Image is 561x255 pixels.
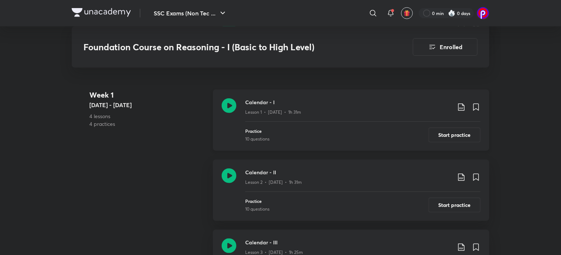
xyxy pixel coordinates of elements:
[83,42,371,52] h3: Foundation Course on Reasoning - I (Basic to High Level)
[149,6,232,21] button: SSC Exams (Non Tec ...
[401,7,413,19] button: avatar
[245,128,269,134] p: Practice
[89,101,207,109] h5: [DATE] - [DATE]
[89,112,207,120] p: 4 lessons
[89,120,207,128] p: 4 practices
[72,8,131,19] a: Company Logo
[245,136,269,142] div: 10 questions
[245,206,269,212] div: 10 questions
[429,128,480,142] button: Start practice
[245,198,269,204] p: Practice
[213,160,489,230] a: Calendar - IILesson 2 • [DATE] • 1h 31mPractice10 questionsStart practice
[245,109,301,116] p: Lesson 1 • [DATE] • 1h 31m
[89,90,207,101] h4: Week 1
[477,7,489,19] img: PRETAM DAS
[245,98,451,106] h3: Calendar - I
[413,38,478,56] button: Enrolled
[429,198,480,212] button: Start practice
[404,10,410,17] img: avatar
[448,10,455,17] img: streak
[72,8,131,17] img: Company Logo
[245,168,451,176] h3: Calendar - II
[245,238,451,246] h3: Calendar - III
[213,90,489,160] a: Calendar - ILesson 1 • [DATE] • 1h 31mPractice10 questionsStart practice
[245,179,302,186] p: Lesson 2 • [DATE] • 1h 31m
